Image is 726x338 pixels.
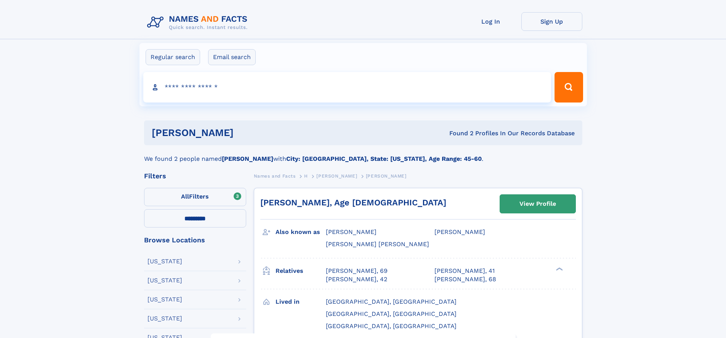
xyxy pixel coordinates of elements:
[304,173,308,179] span: H
[147,258,182,264] div: [US_STATE]
[326,298,457,305] span: [GEOGRAPHIC_DATA], [GEOGRAPHIC_DATA]
[521,12,582,31] a: Sign Up
[144,145,582,163] div: We found 2 people named with .
[316,173,357,179] span: [PERSON_NAME]
[222,155,273,162] b: [PERSON_NAME]
[147,277,182,284] div: [US_STATE]
[254,171,296,181] a: Names and Facts
[147,296,182,303] div: [US_STATE]
[147,316,182,322] div: [US_STATE]
[276,295,326,308] h3: Lived in
[144,173,246,179] div: Filters
[366,173,407,179] span: [PERSON_NAME]
[286,155,482,162] b: City: [GEOGRAPHIC_DATA], State: [US_STATE], Age Range: 45-60
[181,193,189,200] span: All
[304,171,308,181] a: H
[146,49,200,65] label: Regular search
[460,12,521,31] a: Log In
[555,72,583,103] button: Search Button
[500,195,575,213] a: View Profile
[316,171,357,181] a: [PERSON_NAME]
[326,310,457,317] span: [GEOGRAPHIC_DATA], [GEOGRAPHIC_DATA]
[276,264,326,277] h3: Relatives
[152,128,341,138] h1: [PERSON_NAME]
[519,195,556,213] div: View Profile
[326,267,388,275] a: [PERSON_NAME], 69
[326,228,377,235] span: [PERSON_NAME]
[144,237,246,243] div: Browse Locations
[208,49,256,65] label: Email search
[326,275,387,284] a: [PERSON_NAME], 42
[434,267,495,275] a: [PERSON_NAME], 41
[143,72,551,103] input: search input
[434,275,496,284] a: [PERSON_NAME], 68
[260,198,446,207] a: [PERSON_NAME], Age [DEMOGRAPHIC_DATA]
[326,322,457,330] span: [GEOGRAPHIC_DATA], [GEOGRAPHIC_DATA]
[144,12,254,33] img: Logo Names and Facts
[554,266,563,271] div: ❯
[144,188,246,206] label: Filters
[326,240,429,248] span: [PERSON_NAME] [PERSON_NAME]
[341,129,575,138] div: Found 2 Profiles In Our Records Database
[276,226,326,239] h3: Also known as
[434,228,485,235] span: [PERSON_NAME]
